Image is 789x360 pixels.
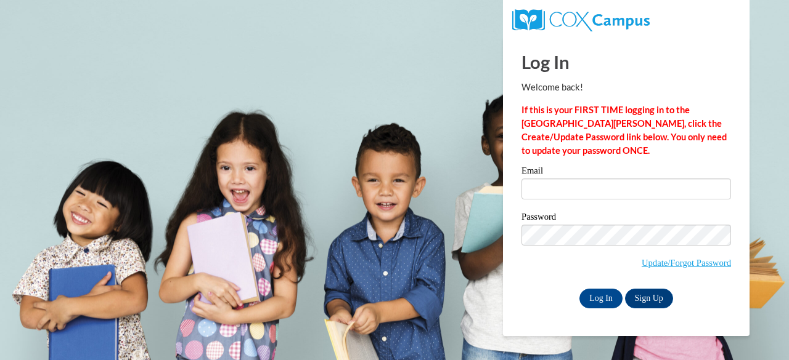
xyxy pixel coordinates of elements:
[521,49,731,74] h1: Log In
[512,14,650,25] a: COX Campus
[521,81,731,94] p: Welcome back!
[625,289,673,308] a: Sign Up
[521,212,731,225] label: Password
[642,258,731,268] a: Update/Forgot Password
[579,289,623,308] input: Log In
[512,9,650,31] img: COX Campus
[521,105,727,156] strong: If this is your FIRST TIME logging in to the [GEOGRAPHIC_DATA][PERSON_NAME], click the Create/Upd...
[521,166,731,178] label: Email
